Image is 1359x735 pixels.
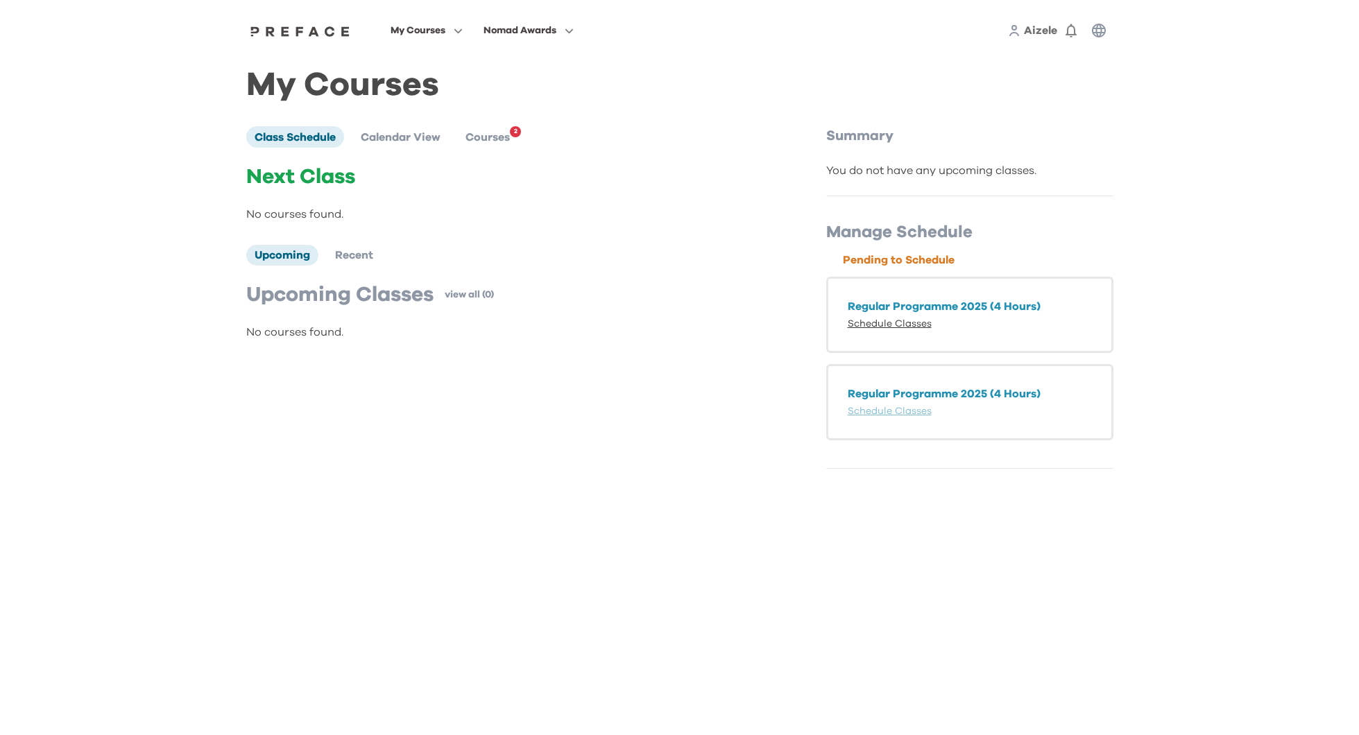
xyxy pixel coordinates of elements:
[848,319,932,329] a: Schedule Classes
[246,324,768,340] p: No courses found.
[848,386,1092,402] p: Regular Programme 2025 (4 Hours)
[1024,25,1057,36] span: Aizele
[335,250,373,261] span: Recent
[247,25,354,36] a: Preface Logo
[255,250,310,261] span: Upcoming
[246,282,434,307] p: Upcoming Classes
[246,206,768,223] p: No courses found.
[445,288,494,302] a: view all (0)
[361,132,441,143] span: Calendar View
[479,21,578,40] button: Nomad Awards
[514,123,518,140] span: 2
[465,132,510,143] span: Courses
[826,126,1113,146] p: Summary
[843,252,1113,268] p: Pending to Schedule
[1024,22,1057,39] a: Aizele
[391,22,445,39] span: My Courses
[848,406,932,416] a: Schedule Classes
[255,132,336,143] span: Class Schedule
[246,78,1113,93] h1: My Courses
[246,164,768,189] p: Next Class
[826,162,1113,179] div: You do not have any upcoming classes.
[386,21,467,40] button: My Courses
[484,22,556,39] span: Nomad Awards
[826,221,1113,243] p: Manage Schedule
[848,298,1092,315] p: Regular Programme 2025 (4 Hours)
[247,26,354,37] img: Preface Logo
